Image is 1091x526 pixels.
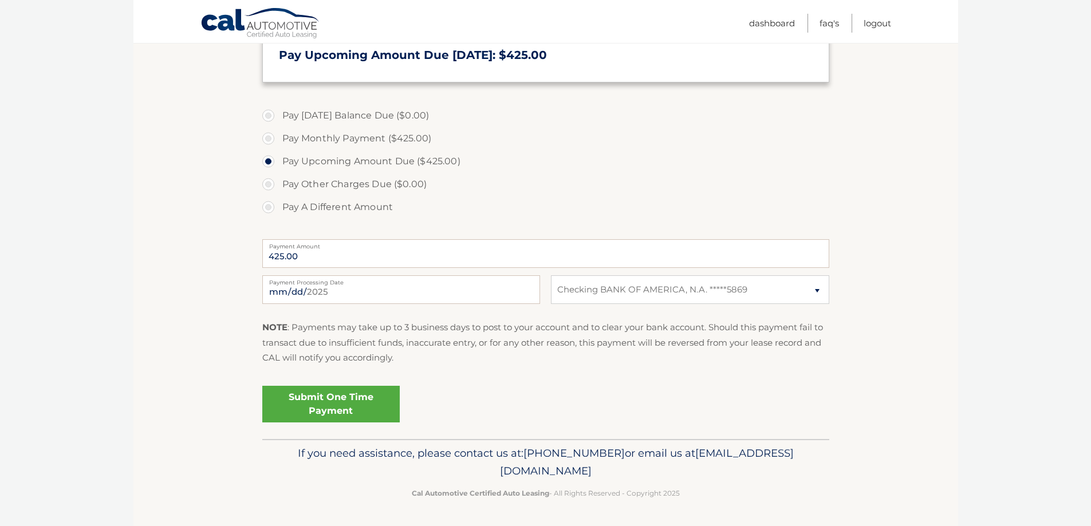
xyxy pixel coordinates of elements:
[412,489,549,497] strong: Cal Automotive Certified Auto Leasing
[262,386,400,422] a: Submit One Time Payment
[262,196,829,219] label: Pay A Different Amount
[262,275,540,284] label: Payment Processing Date
[270,444,822,481] p: If you need assistance, please contact us at: or email us at
[262,150,829,173] label: Pay Upcoming Amount Due ($425.00)
[262,173,829,196] label: Pay Other Charges Due ($0.00)
[820,14,839,33] a: FAQ's
[523,446,625,460] span: [PHONE_NUMBER]
[262,320,829,365] p: : Payments may take up to 3 business days to post to your account and to clear your bank account....
[262,104,829,127] label: Pay [DATE] Balance Due ($0.00)
[279,48,813,62] h3: Pay Upcoming Amount Due [DATE]: $425.00
[262,322,287,333] strong: NOTE
[200,7,321,41] a: Cal Automotive
[749,14,795,33] a: Dashboard
[864,14,891,33] a: Logout
[262,127,829,150] label: Pay Monthly Payment ($425.00)
[262,239,829,248] label: Payment Amount
[262,239,829,268] input: Payment Amount
[262,275,540,304] input: Payment Date
[270,487,822,499] p: - All Rights Reserved - Copyright 2025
